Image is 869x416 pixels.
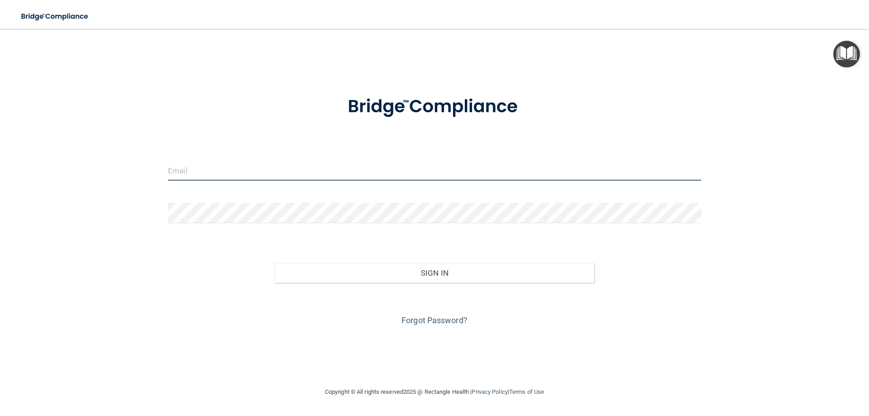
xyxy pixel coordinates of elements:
[833,41,860,67] button: Open Resource Center
[14,7,97,26] img: bridge_compliance_login_screen.278c3ca4.svg
[168,160,701,181] input: Email
[329,83,540,130] img: bridge_compliance_login_screen.278c3ca4.svg
[275,263,595,283] button: Sign In
[401,316,468,325] a: Forgot Password?
[509,388,544,395] a: Terms of Use
[472,388,507,395] a: Privacy Policy
[269,378,600,406] div: Copyright © All rights reserved 2025 @ Rectangle Health | |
